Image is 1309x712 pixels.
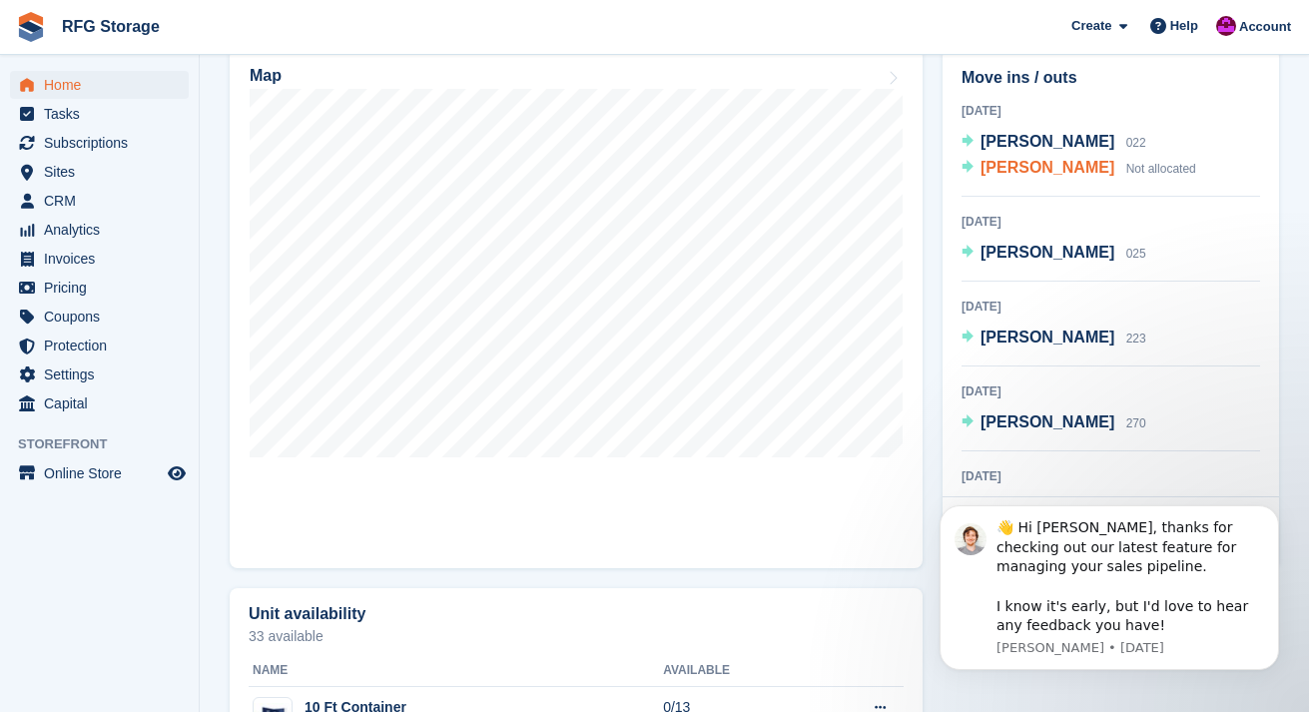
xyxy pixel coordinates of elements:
a: menu [10,459,189,487]
span: Protection [44,332,164,359]
a: menu [10,129,189,157]
span: Account [1239,17,1291,37]
a: [PERSON_NAME] 022 [962,130,1146,156]
img: stora-icon-8386f47178a22dfd0bd8f6a31ec36ba5ce8667c1dd55bd0f319d3a0aa187defe.svg [16,12,46,42]
a: menu [10,216,189,244]
a: [PERSON_NAME] 270 [962,410,1146,436]
span: Online Store [44,459,164,487]
a: menu [10,360,189,388]
a: [PERSON_NAME] 223 [962,326,1146,352]
a: menu [10,245,189,273]
th: Name [249,655,663,687]
a: menu [10,274,189,302]
a: Map [230,49,923,568]
a: menu [10,158,189,186]
a: RFG Storage [54,10,168,43]
img: Russell Grieve [1216,16,1236,36]
span: 025 [1126,247,1146,261]
span: [PERSON_NAME] [981,244,1114,261]
span: Tasks [44,100,164,128]
span: Create [1071,16,1111,36]
span: Help [1170,16,1198,36]
span: Sites [44,158,164,186]
th: Available [663,655,811,687]
span: 223 [1126,332,1146,346]
span: Coupons [44,303,164,331]
a: menu [10,389,189,417]
span: Not allocated [1126,162,1196,176]
span: [PERSON_NAME] [981,413,1114,430]
a: menu [10,100,189,128]
div: [DATE] [962,213,1260,231]
span: CRM [44,187,164,215]
h2: Unit availability [249,605,365,623]
h2: Move ins / outs [962,66,1260,90]
span: Settings [44,360,164,388]
div: [DATE] [962,102,1260,120]
a: menu [10,187,189,215]
a: menu [10,332,189,359]
a: [PERSON_NAME] 025 [962,241,1146,267]
span: Storefront [18,434,199,454]
span: Home [44,71,164,99]
span: Capital [44,389,164,417]
span: Pricing [44,274,164,302]
span: Invoices [44,245,164,273]
h2: Map [250,67,282,85]
span: Subscriptions [44,129,164,157]
span: [PERSON_NAME] [981,133,1114,150]
span: 022 [1126,136,1146,150]
a: menu [10,71,189,99]
a: menu [10,303,189,331]
div: [DATE] [962,382,1260,400]
p: 33 available [249,629,904,643]
span: [PERSON_NAME] [981,329,1114,346]
span: [PERSON_NAME] [981,159,1114,176]
iframe: Intercom notifications message [910,479,1309,702]
a: Preview store [165,461,189,485]
div: [DATE] [962,467,1260,485]
a: [PERSON_NAME] Not allocated [962,156,1196,182]
span: Analytics [44,216,164,244]
span: 270 [1126,416,1146,430]
div: [DATE] [962,298,1260,316]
